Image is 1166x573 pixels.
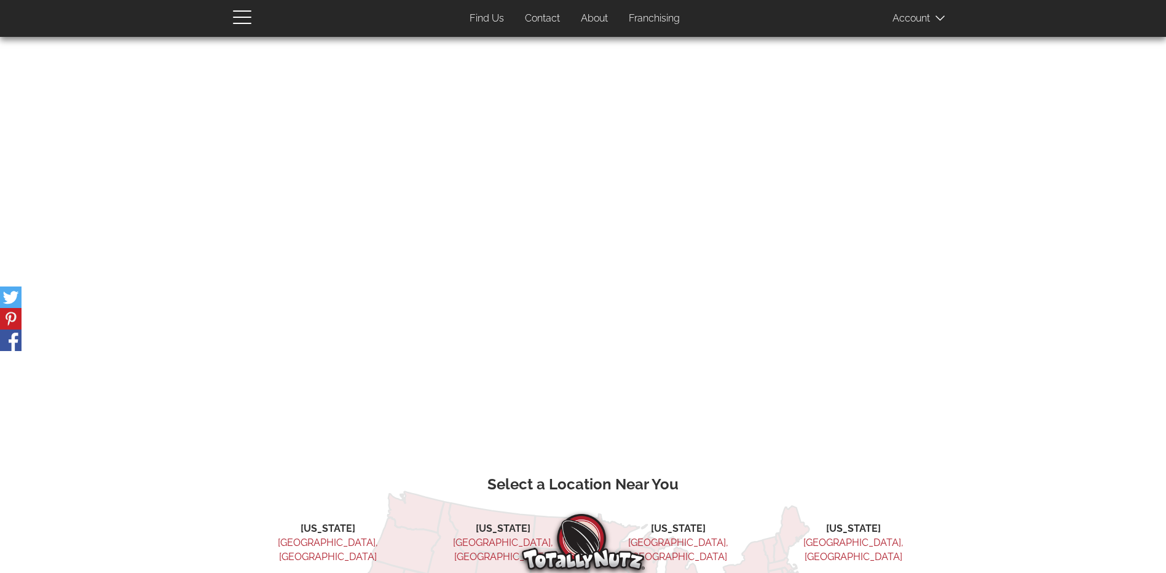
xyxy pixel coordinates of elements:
h3: Select a Location Near You [242,476,924,492]
a: [GEOGRAPHIC_DATA], [GEOGRAPHIC_DATA] [628,537,728,563]
a: [GEOGRAPHIC_DATA], [GEOGRAPHIC_DATA] [453,537,553,563]
li: [US_STATE] [432,522,574,536]
a: About [572,7,617,31]
li: [US_STATE] [607,522,749,536]
a: Contact [516,7,569,31]
a: [GEOGRAPHIC_DATA], [GEOGRAPHIC_DATA] [803,537,904,563]
a: Franchising [620,7,689,31]
a: [GEOGRAPHIC_DATA], [GEOGRAPHIC_DATA] [278,537,378,563]
li: [US_STATE] [257,522,399,536]
a: Find Us [460,7,513,31]
img: Totally Nutz Logo [522,514,645,570]
li: [US_STATE] [782,522,924,536]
